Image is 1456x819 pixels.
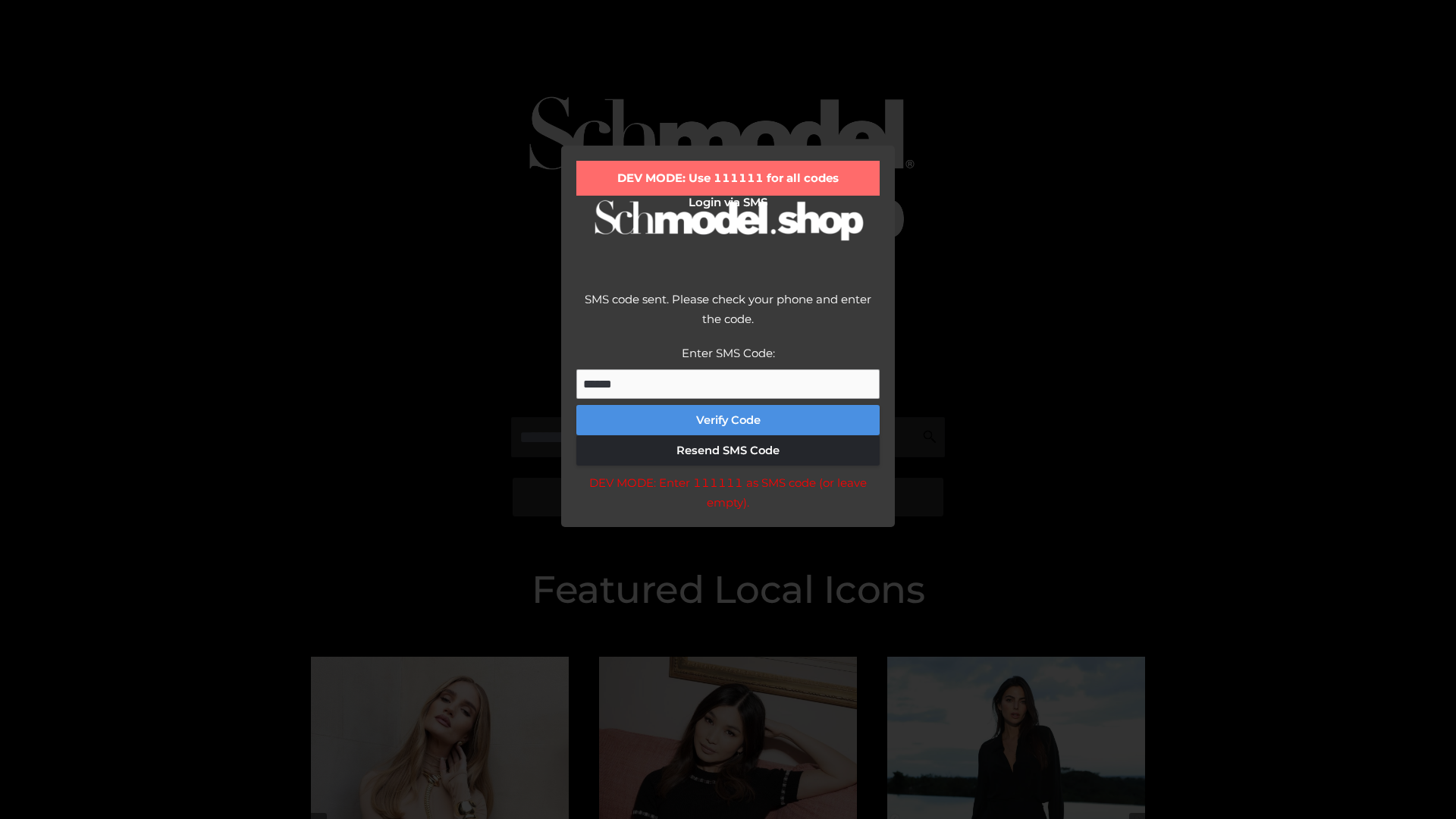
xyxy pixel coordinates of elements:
[576,290,880,344] div: SMS code sent. Please check your phone and enter the code.
[682,346,775,360] label: Enter SMS Code:
[576,196,880,209] h2: Login via SMS
[576,405,880,435] button: Verify Code
[576,161,880,196] div: DEV MODE: Use 111111 for all codes
[576,435,880,466] button: Resend SMS Code
[576,473,880,512] div: DEV MODE: Enter 111111 as SMS code (or leave empty).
